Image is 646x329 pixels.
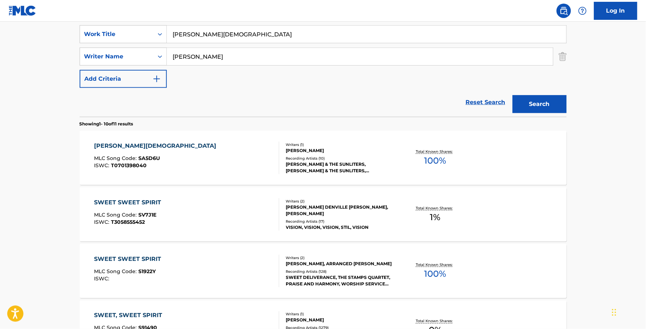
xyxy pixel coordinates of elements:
[80,25,567,117] form: Search Form
[138,155,160,161] span: SA5D6U
[286,219,395,224] div: Recording Artists ( 17 )
[424,154,446,167] span: 100 %
[462,94,509,110] a: Reset Search
[111,162,147,169] span: T0701398040
[286,312,395,317] div: Writers ( 1 )
[286,156,395,161] div: Recording Artists ( 10 )
[94,275,111,282] span: ISWC :
[152,75,161,83] img: 9d2ae6d4665cec9f34b9.svg
[80,70,167,88] button: Add Criteria
[416,319,455,324] p: Total Known Shares:
[557,4,571,18] a: Public Search
[94,142,220,150] div: [PERSON_NAME][DEMOGRAPHIC_DATA]
[111,219,145,225] span: T3058555452
[84,30,149,39] div: Work Title
[286,274,395,287] div: SWEET DELIVERANCE, THE STAMPS QUARTET, PRAISE AND HARMONY, WORSHIP SERVICE RESOURCES, PRAISE AND ...
[610,294,646,329] iframe: Chat Widget
[594,2,637,20] a: Log In
[286,142,395,147] div: Writers ( 1 )
[286,199,395,204] div: Writers ( 2 )
[80,131,567,185] a: [PERSON_NAME][DEMOGRAPHIC_DATA]MLC Song Code:SA5D6UISWC:T0701398040Writers (1)[PERSON_NAME]Record...
[286,204,395,217] div: [PERSON_NAME] DENVILLE [PERSON_NAME], [PERSON_NAME]
[286,161,395,174] div: [PERSON_NAME] & THE SUNLITERS, [PERSON_NAME] & THE SUNLITERS, [PERSON_NAME], [PERSON_NAME] & THE ...
[416,205,455,211] p: Total Known Shares:
[560,6,568,15] img: search
[94,162,111,169] span: ISWC :
[416,149,455,154] p: Total Known Shares:
[286,261,395,267] div: [PERSON_NAME], ARRANGED [PERSON_NAME]
[286,269,395,274] div: Recording Artists ( 128 )
[286,255,395,261] div: Writers ( 2 )
[80,121,133,127] p: Showing 1 - 10 of 11 results
[80,244,567,298] a: SWEET SWEET SPIRITMLC Song Code:S1922YISWC:Writers (2)[PERSON_NAME], ARRANGED [PERSON_NAME]Record...
[94,268,138,275] span: MLC Song Code :
[94,219,111,225] span: ISWC :
[94,155,138,161] span: MLC Song Code :
[286,224,395,231] div: VISION, VISION, VISION, STIL, VISION
[416,262,455,267] p: Total Known Shares:
[430,211,441,224] span: 1 %
[286,147,395,154] div: [PERSON_NAME]
[94,212,138,218] span: MLC Song Code :
[84,52,149,61] div: Writer Name
[138,268,156,275] span: S1922Y
[578,6,587,15] img: help
[9,5,36,16] img: MLC Logo
[94,198,165,207] div: SWEET SWEET SPIRIT
[94,311,166,320] div: SWEET, SWEET SPIRIT
[612,302,616,323] div: Drag
[94,255,165,263] div: SWEET SWEET SPIRIT
[424,267,446,280] span: 100 %
[80,187,567,241] a: SWEET SWEET SPIRITMLC Song Code:SV7J1EISWC:T3058555452Writers (2)[PERSON_NAME] DENVILLE [PERSON_N...
[138,212,156,218] span: SV7J1E
[286,317,395,324] div: [PERSON_NAME]
[559,48,567,66] img: Delete Criterion
[575,4,590,18] div: Help
[513,95,567,113] button: Search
